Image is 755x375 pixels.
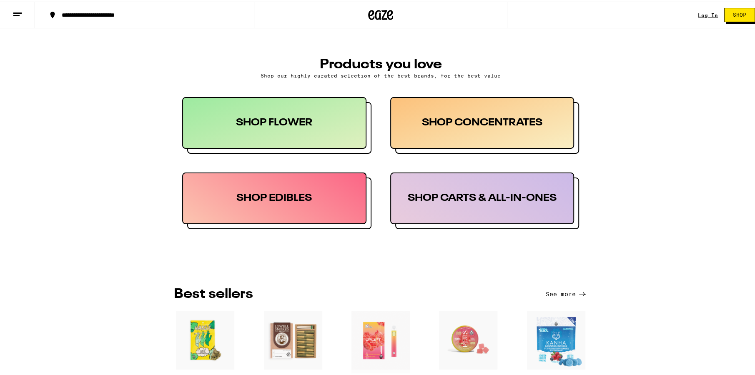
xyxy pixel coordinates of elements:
[733,11,746,16] span: Shop
[698,11,718,16] a: Log In
[5,6,60,12] span: Hi. Need any help?
[182,56,579,70] h3: PRODUCTS YOU LOVE
[390,95,574,147] div: SHOP CONCENTRATES
[182,71,579,77] p: Shop our highly curated selection of the best brands, for the best value
[390,171,574,222] div: SHOP CARTS & ALL-IN-ONES
[182,171,366,222] div: SHOP EDIBLES
[390,95,579,152] button: SHOP CONCENTRATES
[390,171,579,227] button: SHOP CARTS & ALL-IN-ONES
[174,286,253,299] h3: BEST SELLERS
[724,6,755,20] button: Shop
[546,287,587,297] button: See more
[182,95,371,152] button: SHOP FLOWER
[182,95,366,147] div: SHOP FLOWER
[182,171,371,227] button: SHOP EDIBLES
